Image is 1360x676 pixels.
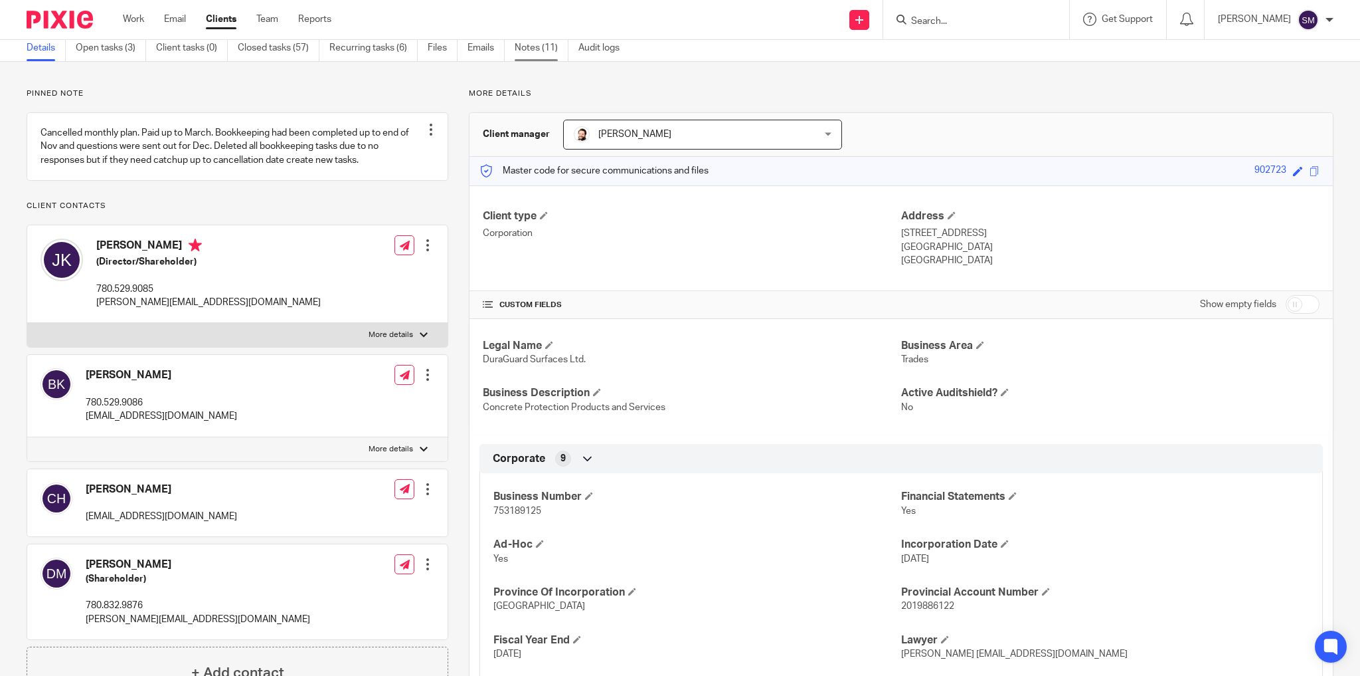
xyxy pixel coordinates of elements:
[574,126,590,142] img: Jayde%20Headshot.jpg
[329,35,418,61] a: Recurring tasks (6)
[369,330,413,340] p: More details
[901,649,1128,659] span: [PERSON_NAME] [EMAIL_ADDRESS][DOMAIN_NAME]
[483,386,901,400] h4: Business Description
[483,355,586,364] span: DuraGuard Surfaces Ltd.
[467,35,505,61] a: Emails
[428,35,458,61] a: Files
[27,11,93,29] img: Pixie
[76,35,146,61] a: Open tasks (3)
[901,490,1309,504] h4: Financial Statements
[86,510,237,523] p: [EMAIL_ADDRESS][DOMAIN_NAME]
[96,282,321,296] p: 780.529.9085
[238,35,319,61] a: Closed tasks (57)
[515,35,568,61] a: Notes (11)
[901,633,1309,647] h4: Lawyer
[901,507,916,516] span: Yes
[598,130,671,139] span: [PERSON_NAME]
[901,538,1309,552] h4: Incorporation Date
[901,355,928,364] span: Trades
[483,209,901,223] h4: Client type
[156,35,228,61] a: Client tasks (0)
[483,300,901,310] h4: CUSTOM FIELDS
[298,13,331,26] a: Reports
[901,227,1319,240] p: [STREET_ADDRESS]
[901,241,1319,254] p: [GEOGRAPHIC_DATA]
[901,403,913,412] span: No
[27,35,66,61] a: Details
[1102,15,1153,24] span: Get Support
[493,452,545,466] span: Corporate
[483,339,901,353] h4: Legal Name
[901,386,1319,400] h4: Active Auditshield?
[901,602,954,611] span: 2019886122
[86,396,237,409] p: 780.529.9086
[483,128,550,141] h3: Client manager
[206,13,236,26] a: Clients
[493,538,901,552] h4: Ad-Hoc
[27,201,448,211] p: Client contacts
[1298,9,1319,31] img: svg%3E
[369,444,413,455] p: More details
[483,227,901,240] p: Corporation
[27,88,448,99] p: Pinned note
[479,164,709,177] p: Master code for secure communications and files
[86,558,310,572] h4: [PERSON_NAME]
[164,13,186,26] a: Email
[41,239,83,281] img: svg%3E
[901,554,929,564] span: [DATE]
[189,239,202,252] i: Primary
[86,368,237,382] h4: [PERSON_NAME]
[493,586,901,600] h4: Province Of Incorporation
[493,649,521,659] span: [DATE]
[493,507,541,516] span: 753189125
[41,368,72,400] img: svg%3E
[560,452,566,465] span: 9
[86,483,237,497] h4: [PERSON_NAME]
[901,209,1319,223] h4: Address
[1200,298,1276,311] label: Show empty fields
[86,613,310,626] p: [PERSON_NAME][EMAIL_ADDRESS][DOMAIN_NAME]
[469,88,1333,99] p: More details
[578,35,630,61] a: Audit logs
[493,490,901,504] h4: Business Number
[41,483,72,514] img: svg%3E
[86,599,310,612] p: 780.832.9876
[96,296,321,309] p: [PERSON_NAME][EMAIL_ADDRESS][DOMAIN_NAME]
[901,339,1319,353] h4: Business Area
[96,239,321,255] h4: [PERSON_NAME]
[483,403,665,412] span: Concrete Protection Products and Services
[901,254,1319,267] p: [GEOGRAPHIC_DATA]
[910,16,1029,28] input: Search
[86,409,237,423] p: [EMAIL_ADDRESS][DOMAIN_NAME]
[493,633,901,647] h4: Fiscal Year End
[256,13,278,26] a: Team
[493,602,585,611] span: [GEOGRAPHIC_DATA]
[1254,164,1286,179] div: 902723
[96,255,321,269] h5: (Director/Shareholder)
[86,572,310,586] h5: (Shareholder)
[901,586,1309,600] h4: Provincial Account Number
[123,13,144,26] a: Work
[41,558,72,590] img: svg%3E
[493,554,508,564] span: Yes
[1218,13,1291,26] p: [PERSON_NAME]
